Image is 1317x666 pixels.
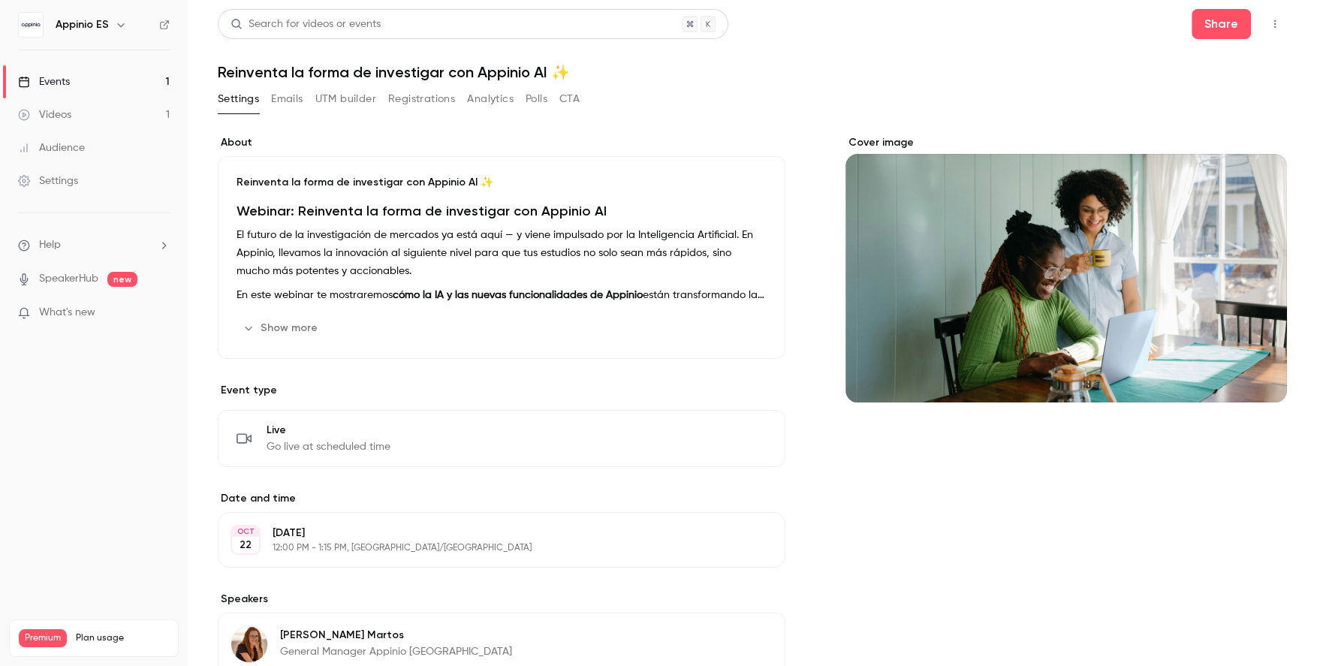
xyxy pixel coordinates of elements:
[280,644,512,659] p: General Manager Appinio [GEOGRAPHIC_DATA]
[231,17,381,32] div: Search for videos or events
[267,439,390,454] span: Go live at scheduled time
[218,383,785,398] p: Event type
[218,592,785,607] label: Speakers
[76,632,169,644] span: Plan usage
[18,237,170,253] li: help-dropdown-opener
[18,107,71,122] div: Videos
[218,63,1287,81] h1: Reinventa la forma de investigar con Appinio AI ✨
[273,526,706,541] p: [DATE]
[19,13,43,37] img: Appinio ES
[39,237,61,253] span: Help
[237,202,767,220] h1: Webinar: Reinventa la forma de investigar con Appinio AI
[218,491,785,506] label: Date and time
[467,87,514,111] button: Analytics
[39,305,95,321] span: What's new
[232,526,259,537] div: OCT
[315,87,376,111] button: UTM builder
[845,135,1287,150] label: Cover image
[273,542,706,554] p: 12:00 PM - 1:15 PM, [GEOGRAPHIC_DATA]/[GEOGRAPHIC_DATA]
[280,628,512,643] p: [PERSON_NAME] Martos
[218,87,259,111] button: Settings
[237,175,767,190] p: Reinventa la forma de investigar con Appinio AI ✨
[845,135,1287,402] section: Cover image
[388,87,455,111] button: Registrations
[19,629,67,647] span: Premium
[1192,9,1251,39] button: Share
[237,316,327,340] button: Show more
[18,173,78,188] div: Settings
[271,87,303,111] button: Emails
[240,538,252,553] p: 22
[107,272,137,287] span: new
[559,87,580,111] button: CTA
[237,226,767,280] p: El futuro de la investigación de mercados ya está aquí — y viene impulsado por la Inteligencia Ar...
[393,290,643,300] strong: cómo la IA y las nuevas funcionalidades de Appinio
[218,135,785,150] label: About
[56,17,109,32] h6: Appinio ES
[267,423,390,438] span: Live
[39,271,98,287] a: SpeakerHub
[237,286,767,304] p: En este webinar te mostraremos están transformando la forma de hacer investigación:
[231,626,267,662] img: Teresa Martos
[526,87,547,111] button: Polls
[18,140,85,155] div: Audience
[18,74,70,89] div: Events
